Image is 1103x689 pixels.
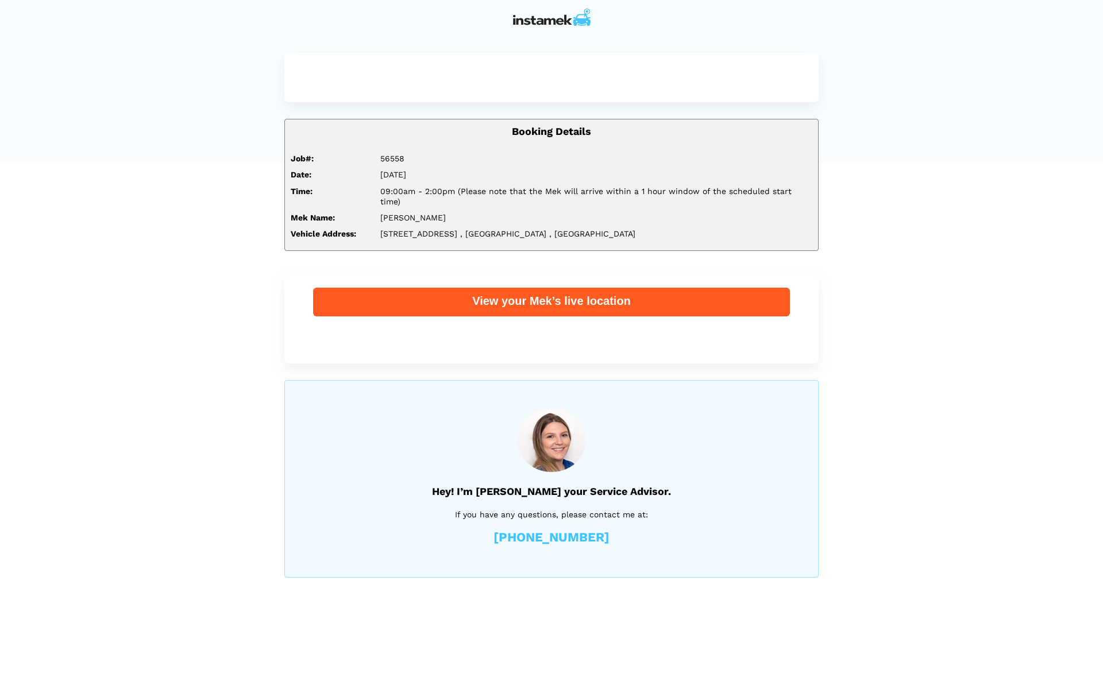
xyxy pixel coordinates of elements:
[314,508,789,521] p: If you have any questions, please contact me at:
[493,531,610,544] a: [PHONE_NUMBER]
[372,212,821,223] div: [PERSON_NAME]
[291,170,311,179] strong: Date:
[549,229,635,238] span: , [GEOGRAPHIC_DATA]
[372,153,821,164] div: 56558
[372,186,821,207] div: 09:00am - 2:00pm (Please note that the Mek will arrive within a 1 hour window of the scheduled st...
[372,169,821,180] div: [DATE]
[313,293,790,308] div: View your Mek’s live location
[291,229,356,238] strong: Vehicle Address:
[460,229,546,238] span: , [GEOGRAPHIC_DATA]
[314,485,789,497] h5: Hey! I’m [PERSON_NAME] your Service Advisor.
[291,187,313,196] strong: Time:
[291,213,335,222] strong: Mek Name:
[291,154,314,163] strong: Job#:
[380,229,457,238] span: [STREET_ADDRESS]
[291,125,812,137] h5: Booking Details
